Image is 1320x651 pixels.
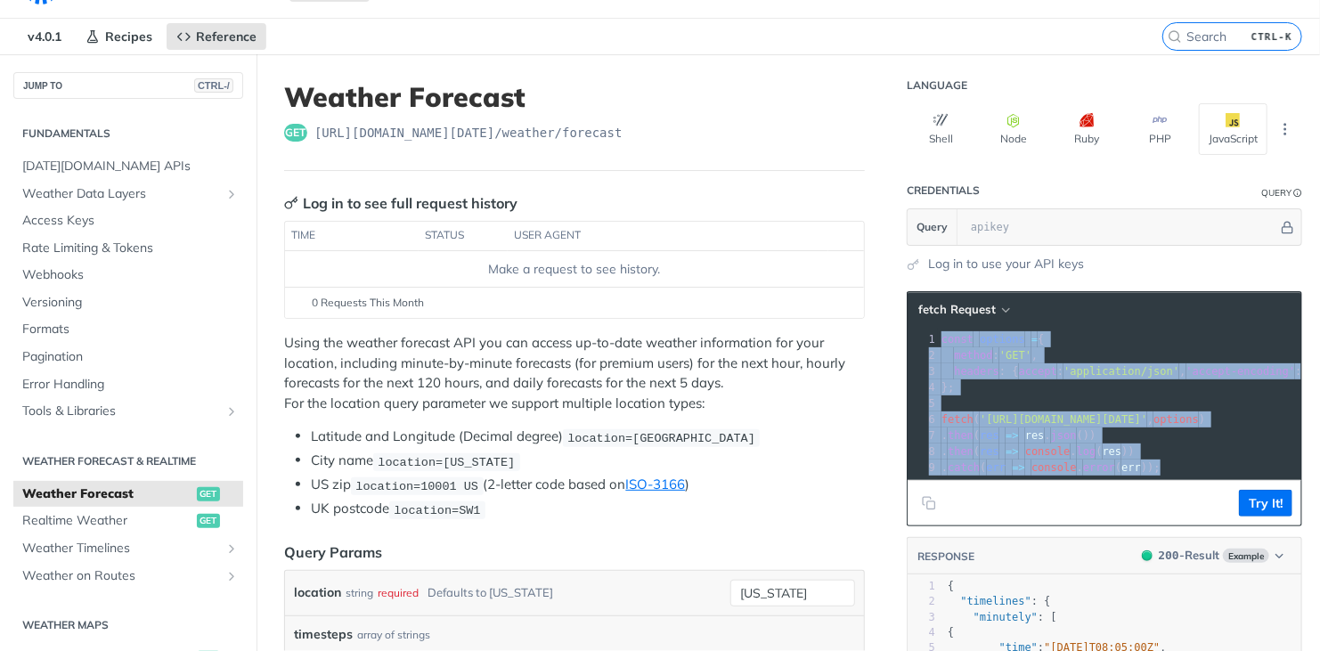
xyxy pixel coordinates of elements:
span: res [980,429,999,442]
span: res [1103,445,1122,458]
span: location=SW1 [394,503,480,517]
div: 4 [908,625,935,640]
button: Try It! [1239,490,1292,517]
kbd: CTRL-K [1247,28,1297,45]
th: user agent [508,222,828,250]
span: json [1051,429,1077,442]
span: 'GET' [999,349,1031,362]
span: res [980,445,999,458]
h2: Weather Maps [13,617,243,633]
button: JUMP TOCTRL-/ [13,72,243,99]
span: => [1006,445,1018,458]
a: Recipes [76,23,162,50]
span: CTRL-/ [194,78,233,93]
th: time [285,222,419,250]
span: headers [954,365,999,378]
div: Log in to see full request history [284,192,517,214]
button: Show subpages for Tools & Libraries [224,404,239,419]
div: Query Params [284,541,382,563]
button: JavaScript [1199,103,1267,155]
div: 3 [908,610,935,625]
button: fetch Request [912,301,1015,319]
span: 'application/json' [1063,365,1179,378]
span: 200 [1142,550,1153,561]
span: '[URL][DOMAIN_NAME][DATE]' [980,413,1147,426]
span: => [1013,461,1025,474]
svg: More ellipsis [1277,121,1293,137]
span: then [948,445,974,458]
a: Rate Limiting & Tokens [13,235,243,262]
button: Shell [907,103,975,155]
button: More Languages [1272,116,1299,142]
div: - Result [1159,547,1219,565]
span: }; [941,381,955,394]
span: location=[GEOGRAPHIC_DATA] [567,431,755,444]
h2: Weather Forecast & realtime [13,453,243,469]
li: UK postcode [311,499,865,519]
div: 8 [908,443,938,460]
span: error [1083,461,1115,474]
button: PHP [1126,103,1194,155]
span: Tools & Libraries [22,403,220,420]
span: Weather on Routes [22,567,220,585]
a: Error Handling [13,371,243,398]
span: "minutely" [974,611,1038,623]
span: accept [1019,365,1057,378]
span: catch [948,461,980,474]
span: : { [948,595,1051,607]
div: Language [907,78,967,93]
span: fetch Request [918,302,996,317]
span: err [987,461,1006,474]
div: string [346,580,373,606]
span: options [1153,413,1199,426]
a: Versioning [13,289,243,316]
span: Formats [22,321,239,338]
span: [DATE][DOMAIN_NAME] APIs [22,158,239,175]
span: Recipes [105,28,152,45]
div: Defaults to [US_STATE] [428,580,553,606]
span: . ( . ( )); [941,461,1161,474]
label: location [294,580,341,606]
div: 5 [908,395,938,411]
span: "timelines" [960,595,1031,607]
div: Credentials [907,183,980,198]
a: Realtime Weatherget [13,508,243,534]
div: required [378,580,419,606]
span: console [1031,461,1077,474]
span: options [980,333,1025,346]
a: Access Keys [13,208,243,234]
a: Reference [167,23,266,50]
svg: Search [1168,29,1182,44]
span: method [954,349,992,362]
span: then [948,429,974,442]
span: Weather Timelines [22,540,220,557]
button: Hide [1278,218,1297,236]
li: Latitude and Longitude (Decimal degree) [311,427,865,447]
div: 7 [908,427,938,443]
button: Ruby [1053,103,1121,155]
span: ( , ) [941,413,1205,426]
li: US zip (2-letter code based on ) [311,475,865,495]
button: Show subpages for Weather on Routes [224,569,239,583]
button: Show subpages for Weather Timelines [224,541,239,556]
a: Weather on RoutesShow subpages for Weather on Routes [13,563,243,590]
a: Weather Data LayersShow subpages for Weather Data Layers [13,181,243,208]
span: https://api.tomorrow.io/v4/weather/forecast [314,124,623,142]
a: Weather TimelinesShow subpages for Weather Timelines [13,535,243,562]
div: 6 [908,411,938,427]
span: timesteps [294,625,353,644]
a: Tools & LibrariesShow subpages for Tools & Libraries [13,398,243,425]
span: v4.0.1 [18,23,71,50]
div: 9 [908,460,938,476]
p: Using the weather forecast API you can access up-to-date weather information for your location, i... [284,333,865,413]
li: City name [311,451,865,471]
span: res [1025,429,1045,442]
span: Webhooks [22,266,239,284]
div: Make a request to see history. [292,260,857,279]
span: get [197,514,220,528]
span: Weather Forecast [22,485,192,503]
a: Weather Forecastget [13,481,243,508]
a: Webhooks [13,262,243,289]
span: Query [917,219,948,235]
span: 0 Requests This Month [312,295,424,311]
